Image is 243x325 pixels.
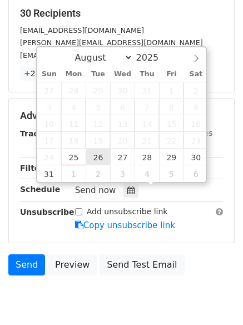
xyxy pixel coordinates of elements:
span: August 1, 2025 [159,82,184,99]
span: July 31, 2025 [135,82,159,99]
span: August 8, 2025 [159,99,184,115]
span: August 31, 2025 [37,165,62,182]
span: September 2, 2025 [86,165,110,182]
span: August 22, 2025 [159,132,184,149]
span: August 2, 2025 [184,82,208,99]
span: August 15, 2025 [159,115,184,132]
span: August 24, 2025 [37,149,62,165]
span: September 1, 2025 [61,165,86,182]
strong: Unsubscribe [20,208,75,216]
span: August 27, 2025 [110,149,135,165]
span: September 3, 2025 [110,165,135,182]
span: August 28, 2025 [135,149,159,165]
span: Tue [86,71,110,78]
a: Send [8,254,45,275]
span: August 4, 2025 [61,99,86,115]
span: July 29, 2025 [86,82,110,99]
span: July 27, 2025 [37,82,62,99]
small: [EMAIL_ADDRESS][DOMAIN_NAME] [20,51,144,60]
span: Sun [37,71,62,78]
span: August 13, 2025 [110,115,135,132]
span: August 18, 2025 [61,132,86,149]
strong: Filters [20,164,48,173]
span: August 23, 2025 [184,132,208,149]
span: July 30, 2025 [110,82,135,99]
span: August 14, 2025 [135,115,159,132]
a: +27 more [20,67,67,81]
span: Mon [61,71,86,78]
iframe: Chat Widget [187,272,243,325]
span: August 3, 2025 [37,99,62,115]
span: September 5, 2025 [159,165,184,182]
span: August 20, 2025 [110,132,135,149]
span: July 28, 2025 [61,82,86,99]
span: Sat [184,71,208,78]
span: August 25, 2025 [61,149,86,165]
span: August 7, 2025 [135,99,159,115]
a: Send Test Email [100,254,184,275]
span: Send now [75,185,116,195]
span: August 16, 2025 [184,115,208,132]
span: August 6, 2025 [110,99,135,115]
small: [EMAIL_ADDRESS][DOMAIN_NAME] [20,26,144,35]
span: Wed [110,71,135,78]
a: Preview [48,254,97,275]
span: August 21, 2025 [135,132,159,149]
a: Copy unsubscribe link [75,220,175,230]
strong: Tracking [20,129,57,138]
span: Thu [135,71,159,78]
small: [PERSON_NAME][EMAIL_ADDRESS][DOMAIN_NAME] [20,38,203,47]
span: Fri [159,71,184,78]
h5: 30 Recipients [20,7,223,19]
span: August 30, 2025 [184,149,208,165]
label: Add unsubscribe link [87,206,168,218]
span: August 29, 2025 [159,149,184,165]
span: September 4, 2025 [135,165,159,182]
input: Year [133,52,173,63]
span: August 5, 2025 [86,99,110,115]
span: August 10, 2025 [37,115,62,132]
span: August 17, 2025 [37,132,62,149]
span: August 11, 2025 [61,115,86,132]
span: September 6, 2025 [184,165,208,182]
h5: Advanced [20,110,223,122]
span: August 12, 2025 [86,115,110,132]
span: August 19, 2025 [86,132,110,149]
span: August 9, 2025 [184,99,208,115]
strong: Schedule [20,185,60,194]
span: August 26, 2025 [86,149,110,165]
